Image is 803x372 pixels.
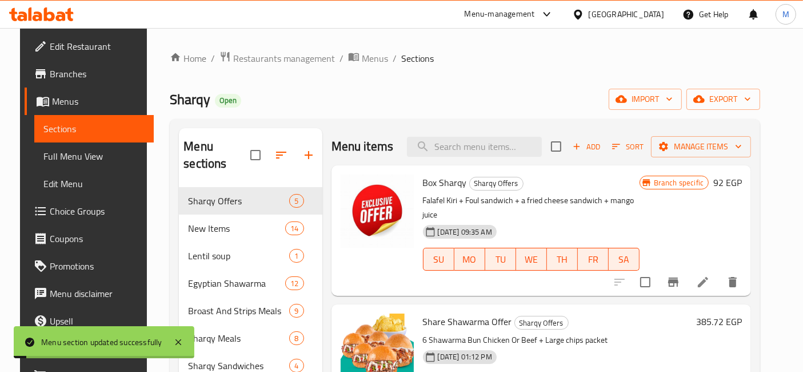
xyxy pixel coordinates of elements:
[331,138,394,155] h2: Menu items
[289,304,303,318] div: items
[52,94,145,108] span: Menus
[219,51,335,66] a: Restaurants management
[25,33,154,60] a: Edit Restaurant
[660,268,687,296] button: Branch-specific-item
[633,270,657,294] span: Select to update
[215,96,241,105] span: Open
[25,225,154,252] a: Coupons
[459,251,481,268] span: MO
[348,51,388,66] a: Menus
[618,92,673,106] span: import
[215,94,241,108] div: Open
[609,248,640,271] button: SA
[188,221,285,235] span: New Items
[547,248,578,271] button: TH
[179,324,322,352] div: Sharqy Meals8
[605,138,651,156] span: Sort items
[612,140,644,153] span: Sort
[578,248,609,271] button: FR
[188,331,289,345] div: Sharqy Meals
[521,251,542,268] span: WE
[34,170,154,197] a: Edit Menu
[552,251,573,268] span: TH
[188,276,285,290] div: Egyptian Shawarma
[179,242,322,270] div: Lentil soup1
[362,52,388,65] span: Menus
[393,52,397,65] li: /
[285,221,303,235] div: items
[401,52,434,65] span: Sections
[454,248,485,271] button: MO
[423,193,640,222] p: Falafel Kiri + Foul sandwich + a fried cheese sandwich + mango juice
[490,251,512,268] span: TU
[188,304,289,318] span: Broast And Strips Meals
[696,275,710,289] a: Edit menu item
[290,251,303,262] span: 1
[179,270,322,297] div: Egyptian Shawarma12
[423,313,512,330] span: Share Shawarma Offer
[25,197,154,225] a: Choice Groups
[34,143,154,170] a: Full Menu View
[170,51,760,66] nav: breadcrumb
[43,122,145,136] span: Sections
[660,140,742,154] span: Manage items
[290,196,303,207] span: 5
[34,115,154,143] a: Sections
[423,174,467,191] span: Box Sharqy
[50,232,145,246] span: Coupons
[589,8,664,21] div: [GEOGRAPHIC_DATA]
[582,251,604,268] span: FR
[433,351,497,362] span: [DATE] 01:12 PM
[423,248,454,271] button: SU
[651,136,751,157] button: Manage items
[696,92,751,106] span: export
[50,314,145,328] span: Upsell
[407,137,542,157] input: search
[25,252,154,280] a: Promotions
[188,249,289,263] span: Lentil soup
[423,333,692,347] p: 6 Shawarma Bun Chicken Or Beef + Large chips packet
[290,333,303,344] span: 8
[696,314,742,330] h6: 385.72 EGP
[25,60,154,88] a: Branches
[428,251,450,268] span: SU
[289,249,303,263] div: items
[188,194,289,208] span: Sharqy Offers
[719,268,746,296] button: delete
[267,141,295,169] span: Sort sections
[571,140,602,153] span: Add
[433,227,497,238] span: [DATE] 09:35 AM
[290,361,303,371] span: 4
[295,141,322,169] button: Add section
[170,52,206,65] a: Home
[286,278,303,289] span: 12
[782,8,789,21] span: M
[613,251,635,268] span: SA
[544,134,568,159] span: Select section
[341,175,414,248] img: Box Sharqy
[686,89,760,110] button: export
[25,307,154,335] a: Upsell
[713,175,742,191] h6: 92 EGP
[50,287,145,300] span: Menu disclaimer
[516,248,547,271] button: WE
[179,215,322,242] div: New Items14
[41,336,162,349] div: Menu section updated successfully
[25,88,154,115] a: Menus
[179,297,322,324] div: Broast And Strips Meals9
[469,177,524,191] div: Sharqy Offers
[211,52,215,65] li: /
[485,248,516,271] button: TU
[289,331,303,345] div: items
[233,52,335,65] span: Restaurants management
[515,316,568,330] span: Sharqy Offers
[50,204,145,218] span: Choice Groups
[286,223,303,234] span: 14
[285,276,303,290] div: items
[609,89,682,110] button: import
[50,39,145,53] span: Edit Restaurant
[43,177,145,191] span: Edit Menu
